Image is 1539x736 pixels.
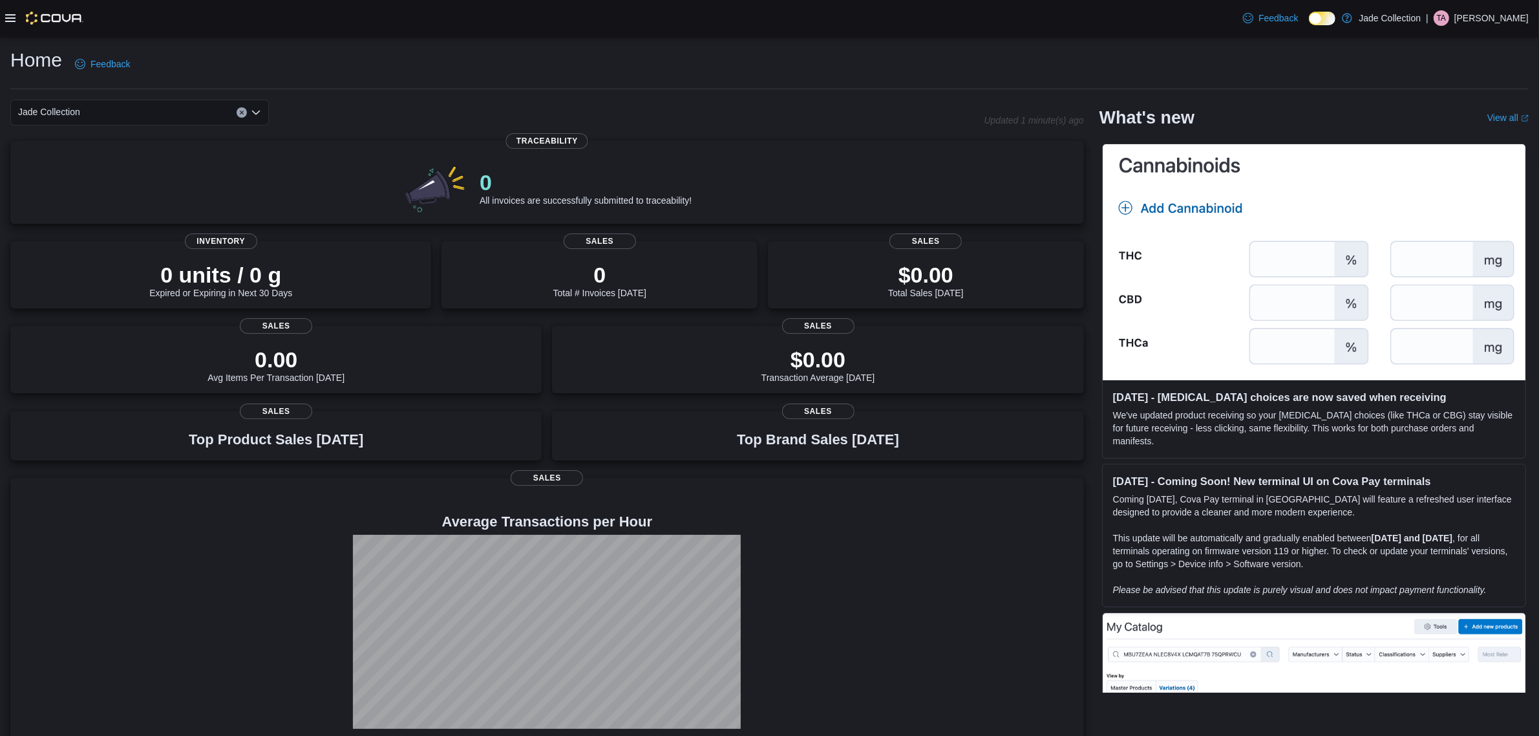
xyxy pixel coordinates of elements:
p: Jade Collection [1359,10,1421,26]
span: Inventory [185,233,257,249]
span: Jade Collection [18,104,80,120]
span: Feedback [1258,12,1298,25]
p: $0.00 [888,262,963,288]
img: Cova [26,12,83,25]
p: 0 units / 0 g [149,262,292,288]
p: [PERSON_NAME] [1454,10,1529,26]
span: Sales [889,233,962,249]
div: Total Sales [DATE] [888,262,963,298]
h1: Home [10,47,62,73]
span: Sales [564,233,636,249]
div: Timothy Arnold [1434,10,1449,26]
span: Traceability [506,133,588,149]
p: | [1426,10,1428,26]
div: Total # Invoices [DATE] [553,262,646,298]
h2: What's new [1099,107,1194,128]
h3: Top Brand Sales [DATE] [737,432,899,448]
img: 0 [402,162,469,213]
strong: [DATE] and [DATE] [1372,533,1452,543]
a: Feedback [70,51,135,77]
p: Updated 1 minute(s) ago [984,115,1084,125]
span: Sales [782,404,854,419]
p: Coming [DATE], Cova Pay terminal in [GEOGRAPHIC_DATA] will feature a refreshed user interface des... [1113,493,1515,519]
h3: [DATE] - Coming Soon! New terminal UI on Cova Pay terminals [1113,475,1515,488]
div: Avg Items Per Transaction [DATE] [207,347,345,383]
span: TA [1437,10,1446,26]
h3: [DATE] - [MEDICAL_DATA] choices are now saved when receiving [1113,391,1515,404]
p: 0.00 [207,347,345,373]
em: Please be advised that this update is purely visual and does not impact payment functionality. [1113,585,1487,595]
p: $0.00 [761,347,875,373]
p: We've updated product receiving so your [MEDICAL_DATA] choices (like THCa or CBG) stay visible fo... [1113,409,1515,448]
div: Transaction Average [DATE] [761,347,875,383]
span: Sales [511,470,583,486]
a: Feedback [1238,5,1303,31]
input: Dark Mode [1309,12,1336,25]
span: Sales [240,318,312,334]
span: Sales [240,404,312,419]
span: Sales [782,318,854,334]
p: 0 [480,169,692,195]
p: This update will be automatically and gradually enabled between , for all terminals operating on ... [1113,532,1515,570]
span: Feedback [90,58,130,70]
h4: Average Transactions per Hour [21,514,1074,530]
a: View allExternal link [1487,113,1529,123]
div: Expired or Expiring in Next 30 Days [149,262,292,298]
h3: Top Product Sales [DATE] [189,432,363,448]
div: All invoices are successfully submitted to traceability! [480,169,692,206]
p: 0 [553,262,646,288]
button: Open list of options [251,107,261,118]
button: Clear input [237,107,247,118]
svg: External link [1521,114,1529,122]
